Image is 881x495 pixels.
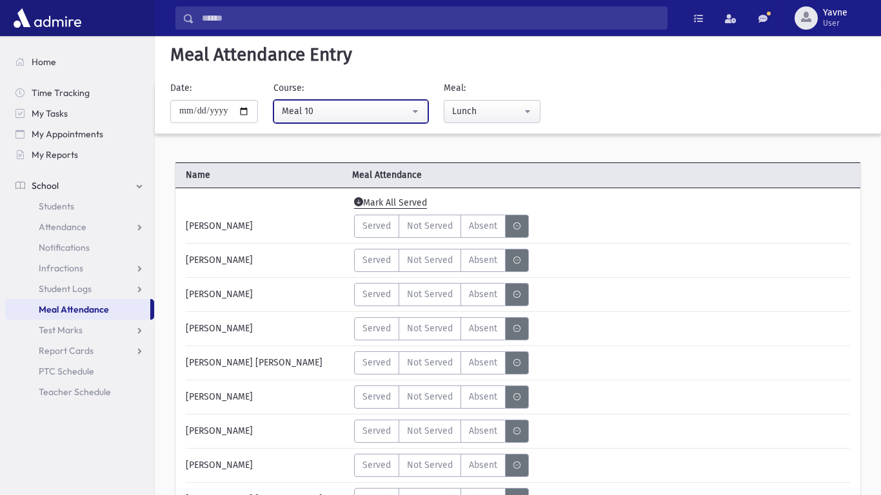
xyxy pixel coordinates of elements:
[452,104,522,118] div: Lunch
[32,108,68,119] span: My Tasks
[32,149,78,160] span: My Reports
[39,262,83,274] span: Infractions
[407,219,453,233] span: Not Served
[354,385,529,409] div: MeaStatus
[469,390,497,403] span: Absent
[165,44,871,66] h5: Meal Attendance Entry
[354,215,529,238] div: MeaStatus
[407,287,453,301] span: Not Served
[5,103,154,124] a: My Tasks
[186,322,253,335] span: [PERSON_NAME]
[5,196,154,217] a: Students
[354,317,529,340] div: MeaStatus
[407,322,453,335] span: Not Served
[273,81,304,95] label: Course:
[362,424,391,438] span: Served
[5,52,154,72] a: Home
[170,81,192,95] label: Date:
[469,424,497,438] span: Absent
[5,82,154,103] a: Time Tracking
[32,128,103,140] span: My Appointments
[362,356,391,369] span: Served
[186,390,253,403] span: [PERSON_NAME]
[5,217,154,237] a: Attendance
[823,8,847,18] span: Yavne
[32,180,59,191] span: School
[5,382,154,402] a: Teacher Schedule
[407,253,453,267] span: Not Served
[39,386,111,398] span: Teacher Schedule
[39,221,86,233] span: Attendance
[5,278,154,299] a: Student Logs
[186,287,253,301] span: [PERSON_NAME]
[39,200,74,212] span: Students
[273,100,428,123] button: Meal 10
[362,390,391,403] span: Served
[354,351,529,374] div: MeaStatus
[407,356,453,369] span: Not Served
[194,6,667,30] input: Search
[362,458,391,472] span: Served
[186,219,253,233] span: [PERSON_NAME]
[5,299,150,320] a: Meal Attendance
[407,424,453,438] span: Not Served
[5,175,154,196] a: School
[444,100,540,123] button: Lunch
[39,345,94,356] span: Report Cards
[362,287,391,301] span: Served
[354,249,529,272] div: MeaStatus
[39,242,90,253] span: Notifications
[5,237,154,258] a: Notifications
[444,81,466,95] label: Meal:
[39,324,83,336] span: Test Marks
[823,18,847,28] span: User
[354,197,427,209] span: Mark All Served
[5,320,154,340] a: Test Marks
[469,322,497,335] span: Absent
[39,365,94,377] span: PTC Schedule
[39,304,109,315] span: Meal Attendance
[362,322,391,335] span: Served
[186,424,253,438] span: [PERSON_NAME]
[407,458,453,472] span: Not Served
[354,283,529,306] div: MeaStatus
[407,390,453,403] span: Not Served
[469,356,497,369] span: Absent
[5,124,154,144] a: My Appointments
[354,454,529,477] div: MeaStatus
[282,104,410,118] div: Meal 10
[32,56,56,68] span: Home
[347,168,519,182] span: Meal Attendance
[39,283,92,295] span: Student Logs
[186,458,253,472] span: [PERSON_NAME]
[469,253,497,267] span: Absent
[186,356,322,369] span: [PERSON_NAME] [PERSON_NAME]
[5,340,154,361] a: Report Cards
[5,144,154,165] a: My Reports
[10,5,84,31] img: AdmirePro
[469,287,497,301] span: Absent
[469,219,497,233] span: Absent
[5,258,154,278] a: Infractions
[175,168,347,182] span: Name
[5,361,154,382] a: PTC Schedule
[354,420,529,443] div: MeaStatus
[362,253,391,267] span: Served
[362,219,391,233] span: Served
[32,87,90,99] span: Time Tracking
[186,253,253,267] span: [PERSON_NAME]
